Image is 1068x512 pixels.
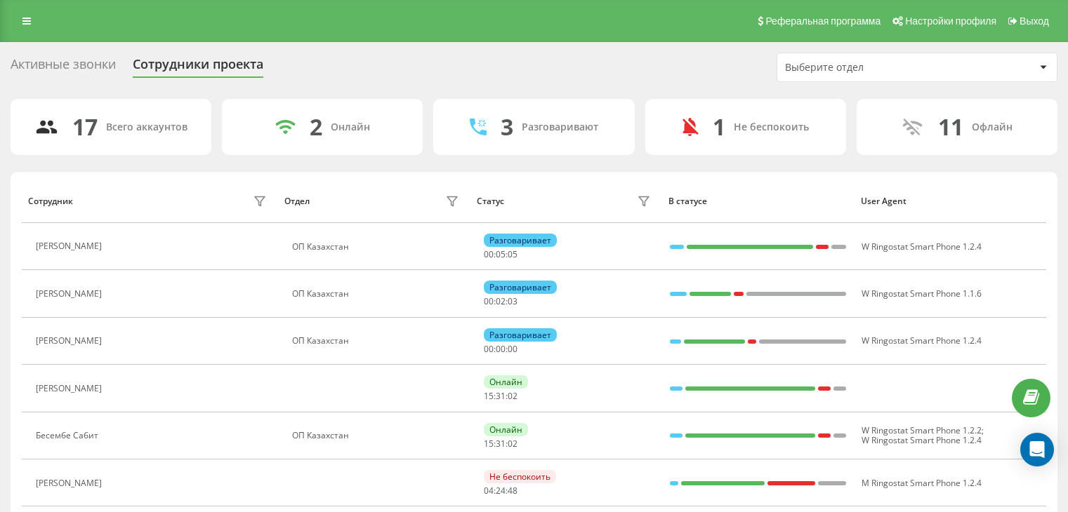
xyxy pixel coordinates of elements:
[36,241,105,251] div: [PERSON_NAME]
[862,434,982,446] span: W Ringostat Smart Phone 1.2.4
[905,15,996,27] span: Настройки профиля
[484,344,517,354] div: : :
[785,62,953,74] div: Выберите отдел
[508,295,517,307] span: 03
[484,281,557,294] div: Разговаривает
[28,196,73,206] div: Сотрудник
[331,121,370,133] div: Онлайн
[508,438,517,450] span: 02
[133,57,263,79] div: Сотрудники проекта
[292,289,463,299] div: ОП Казахстан
[484,375,528,389] div: Онлайн
[862,424,982,436] span: W Ringostat Smart Phone 1.2.2
[862,335,982,346] span: W Ringostat Smart Phone 1.2.4
[484,438,494,450] span: 15
[484,295,494,307] span: 00
[508,485,517,497] span: 48
[484,390,494,402] span: 15
[972,121,1013,133] div: Офлайн
[72,114,98,140] div: 17
[522,121,598,133] div: Разговаривают
[292,242,463,252] div: ОП Казахстан
[484,234,557,247] div: Разговаривает
[508,390,517,402] span: 02
[861,196,1040,206] div: User Agent
[36,431,102,440] div: Бесембе Сабит
[284,196,310,206] div: Отдел
[106,121,187,133] div: Всего аккаунтов
[668,196,848,206] div: В статусе
[765,15,881,27] span: Реферальная программа
[496,438,506,450] span: 31
[477,196,504,206] div: Статус
[713,114,725,140] div: 1
[484,250,517,260] div: : :
[862,241,982,252] span: W Ringostat Smart Phone 1.2.4
[508,248,517,260] span: 05
[484,470,556,483] div: Не беспокоить
[938,114,963,140] div: 11
[310,114,322,140] div: 2
[11,57,116,79] div: Активные звонки
[496,485,506,497] span: 24
[484,485,494,497] span: 04
[36,384,105,393] div: [PERSON_NAME]
[862,477,982,489] span: M Ringostat Smart Phone 1.2.4
[508,343,517,355] span: 00
[484,248,494,260] span: 00
[484,486,517,496] div: : :
[484,439,517,449] div: : :
[496,390,506,402] span: 31
[496,295,506,307] span: 02
[1020,15,1049,27] span: Выход
[484,391,517,401] div: : :
[292,336,463,346] div: ОП Казахстан
[36,289,105,299] div: [PERSON_NAME]
[36,336,105,346] div: [PERSON_NAME]
[501,114,513,140] div: 3
[292,431,463,440] div: ОП Казахстан
[862,288,982,299] span: W Ringostat Smart Phone 1.1.6
[484,297,517,306] div: : :
[496,343,506,355] span: 00
[484,328,557,342] div: Разговаривает
[1020,433,1054,466] div: Open Intercom Messenger
[734,121,809,133] div: Не беспокоить
[484,343,494,355] span: 00
[36,478,105,488] div: [PERSON_NAME]
[484,423,528,436] div: Онлайн
[496,248,506,260] span: 05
